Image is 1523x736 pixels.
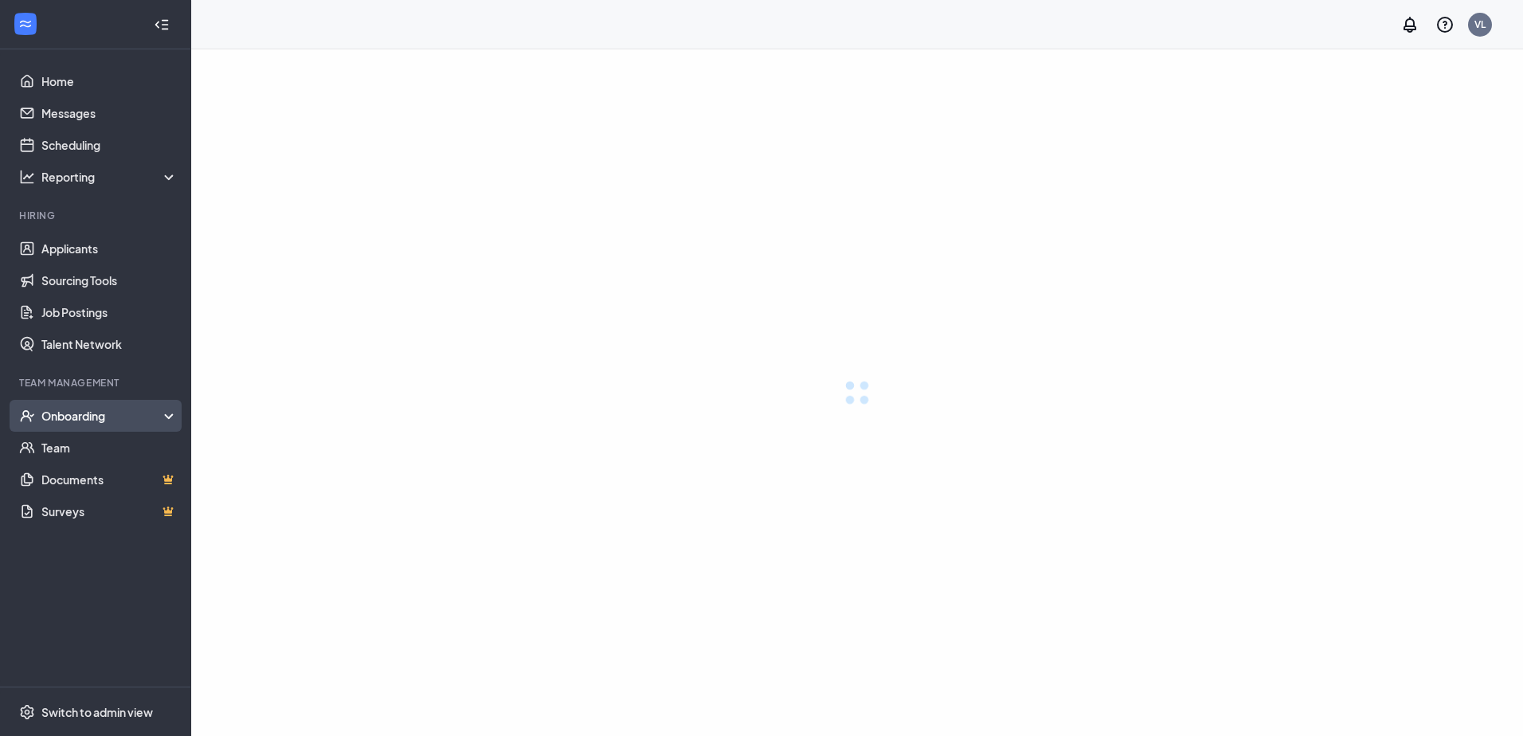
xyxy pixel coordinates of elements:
[41,65,178,97] a: Home
[19,209,174,222] div: Hiring
[19,169,35,185] svg: Analysis
[41,408,178,424] div: Onboarding
[41,432,178,464] a: Team
[154,17,170,33] svg: Collapse
[41,464,178,495] a: DocumentsCrown
[19,704,35,720] svg: Settings
[1400,15,1419,34] svg: Notifications
[1435,15,1454,34] svg: QuestionInfo
[41,296,178,328] a: Job Postings
[41,704,153,720] div: Switch to admin view
[18,16,33,32] svg: WorkstreamLogo
[41,328,178,360] a: Talent Network
[1474,18,1486,31] div: VL
[19,408,35,424] svg: UserCheck
[19,376,174,390] div: Team Management
[41,129,178,161] a: Scheduling
[41,495,178,527] a: SurveysCrown
[41,264,178,296] a: Sourcing Tools
[41,97,178,129] a: Messages
[41,169,178,185] div: Reporting
[41,233,178,264] a: Applicants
